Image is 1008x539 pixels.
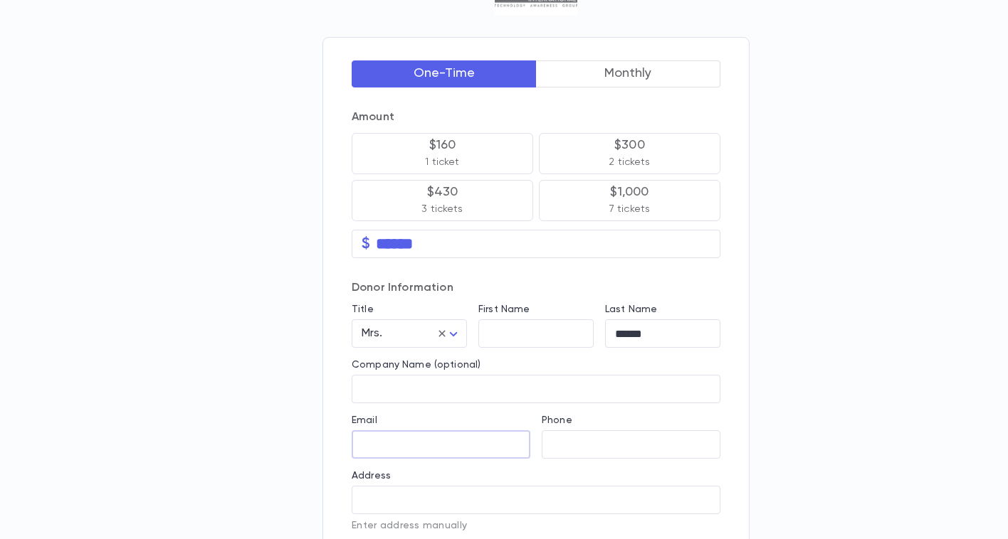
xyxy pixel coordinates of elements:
[352,281,720,295] p: Donor Information
[352,304,374,315] label: Title
[421,202,463,216] p: 3 tickets
[362,237,370,251] p: $
[539,180,720,221] button: $1,0007 tickets
[609,202,650,216] p: 7 tickets
[352,133,533,174] button: $1601 ticket
[352,470,391,481] label: Address
[542,415,572,426] label: Phone
[352,180,533,221] button: $4303 tickets
[352,359,481,370] label: Company Name (optional)
[362,328,383,339] span: Mrs.
[429,138,456,152] p: $160
[536,60,721,87] button: Monthly
[352,60,537,87] button: One-Time
[478,304,530,315] label: First Name
[352,320,467,348] div: Mrs.
[352,415,377,426] label: Email
[609,155,650,169] p: 2 tickets
[425,155,459,169] p: 1 ticket
[352,520,720,531] p: Enter address manually
[539,133,720,174] button: $3002 tickets
[605,304,657,315] label: Last Name
[352,110,720,124] p: Amount
[427,185,458,199] p: $430
[610,185,649,199] p: $1,000
[614,138,645,152] p: $300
